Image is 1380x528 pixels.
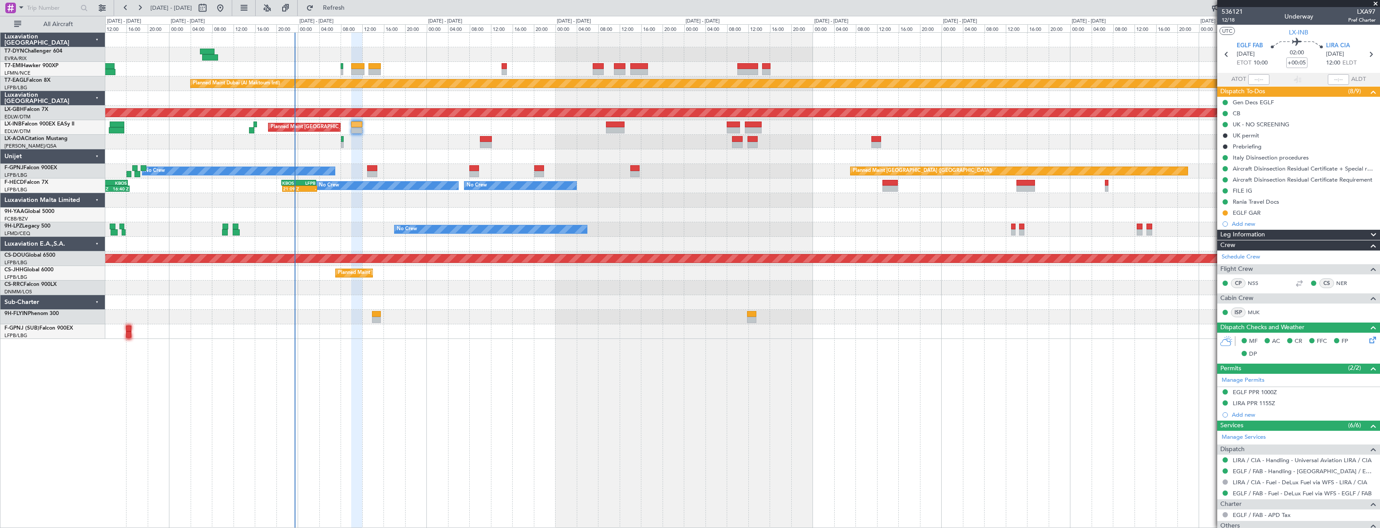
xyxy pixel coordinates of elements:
[853,164,992,178] div: Planned Maint [GEOGRAPHIC_DATA] ([GEOGRAPHIC_DATA])
[1248,279,1268,287] a: NSS
[234,24,255,32] div: 12:00
[491,24,513,32] div: 12:00
[1156,24,1178,32] div: 16:00
[4,63,22,68] span: T7-EMI
[1222,433,1266,442] a: Manage Services
[899,24,920,32] div: 16:00
[1233,121,1289,128] div: UK - NO SCREENING
[427,24,448,32] div: 00:00
[4,49,24,54] span: T7-DYN
[814,18,848,25] div: [DATE] - [DATE]
[856,24,878,32] div: 08:00
[1326,42,1350,50] span: LIRA CIA
[4,289,32,295] a: DNMM/LOS
[4,143,57,149] a: [PERSON_NAME]/QSA
[534,24,556,32] div: 20:00
[1233,490,1372,497] a: EGLF / FAB - Fuel - DeLux Fuel via WFS - EGLF / FAB
[1348,7,1376,16] span: LXA97
[4,122,74,127] a: LX-INBFalcon 900EX EASy II
[663,24,684,32] div: 20:00
[362,24,384,32] div: 12:00
[1027,24,1049,32] div: 16:00
[1233,511,1291,519] a: EGLF / FAB - APD Tax
[4,253,55,258] a: CS-DOUGlobal 6500
[1348,16,1376,24] span: Pref Charter
[1070,24,1092,32] div: 00:00
[1233,110,1240,117] div: CB
[985,24,1006,32] div: 08:00
[428,18,462,25] div: [DATE] - [DATE]
[1220,323,1304,333] span: Dispatch Checks and Weather
[191,24,212,32] div: 04:00
[1220,444,1245,455] span: Dispatch
[1248,308,1268,316] a: MUK
[1222,376,1265,385] a: Manage Permits
[1220,240,1235,251] span: Crew
[4,165,57,171] a: F-GPNJFalcon 900EX
[641,24,663,32] div: 16:00
[4,311,28,316] span: 9H-FLYIN
[148,24,169,32] div: 20:00
[105,24,126,32] div: 12:00
[4,209,54,214] a: 9H-YAAGlobal 5000
[4,122,22,127] span: LX-INB
[513,24,534,32] div: 16:00
[1233,165,1376,172] div: Aircraft Disinsection Residual Certificate + Special request
[1092,24,1113,32] div: 04:00
[4,253,25,258] span: CS-DOU
[1233,456,1372,464] a: LIRA / CIA - Handling - Universal Aviation LIRA / CIA
[282,180,299,186] div: KBOS
[315,5,353,11] span: Refresh
[1222,16,1243,24] span: 12/18
[145,164,165,178] div: No Crew
[4,49,62,54] a: T7-DYNChallenger 604
[1220,264,1253,274] span: Flight Crew
[4,165,23,171] span: F-GPNJ
[4,274,27,281] a: LFPB/LBG
[4,136,68,141] a: LX-AOACitation Mustang
[1342,59,1357,68] span: ELDT
[1295,337,1302,346] span: CR
[705,24,727,32] div: 04:00
[169,24,191,32] div: 00:00
[1222,253,1260,262] a: Schedule Crew
[467,179,487,192] div: No Crew
[1049,24,1070,32] div: 20:00
[1237,59,1251,68] span: ETOT
[770,24,792,32] div: 16:00
[791,24,813,32] div: 20:00
[338,266,477,280] div: Planned Maint [GEOGRAPHIC_DATA] ([GEOGRAPHIC_DATA])
[4,224,22,229] span: 9H-LPZ
[1237,42,1263,50] span: EGLF FAB
[397,223,417,236] div: No Crew
[1336,279,1356,287] a: NER
[1326,59,1340,68] span: 12:00
[126,24,148,32] div: 16:00
[4,107,24,112] span: LX-GBH
[299,180,315,186] div: LFPB
[4,186,27,193] a: LFPB/LBG
[1233,399,1275,407] div: LIRA PPR 1155Z
[111,186,129,191] div: 16:40 Z
[748,24,770,32] div: 12:00
[283,186,299,191] div: 21:09 Z
[1233,154,1309,161] div: Italy Disinsection procedures
[4,230,30,237] a: LFMD/CEQ
[1233,209,1261,217] div: EGLF GAR
[150,4,192,12] span: [DATE] - [DATE]
[1326,50,1344,59] span: [DATE]
[1113,24,1135,32] div: 08:00
[4,311,59,316] a: 9H-FLYINPhenom 300
[1233,187,1252,194] div: FILE IG
[341,24,363,32] div: 08:00
[1272,337,1280,346] span: AC
[1342,337,1348,346] span: FP
[4,282,57,287] a: CS-RRCFalcon 900LX
[1249,350,1257,359] span: DP
[4,70,31,76] a: LFMN/NCE
[1231,75,1246,84] span: ATOT
[27,1,78,15] input: Trip Number
[1248,74,1269,85] input: --:--
[384,24,406,32] div: 16:00
[1220,364,1241,374] span: Permits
